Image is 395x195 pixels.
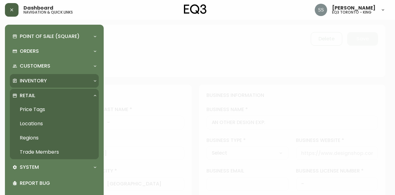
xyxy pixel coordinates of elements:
[10,160,99,174] div: System
[20,180,96,187] p: Report Bug
[10,59,99,73] div: Customers
[10,44,99,58] div: Orders
[332,10,372,14] h5: eq3 toronto - king
[20,48,39,55] p: Orders
[10,74,99,88] div: Inventory
[10,89,99,102] div: Retail
[23,6,53,10] span: Dashboard
[332,6,376,10] span: [PERSON_NAME]
[20,77,47,84] p: Inventory
[10,30,99,43] div: Point of Sale (Square)
[10,131,99,145] a: Regions
[20,164,39,171] p: System
[10,102,99,117] a: Price Tags
[10,145,99,159] a: Trade Members
[20,92,35,99] p: Retail
[10,117,99,131] a: Locations
[184,4,207,14] img: logo
[315,4,327,16] img: f1b6f2cda6f3b51f95337c5892ce6799
[23,10,73,14] h5: navigation & quick links
[20,63,50,69] p: Customers
[20,33,80,40] p: Point of Sale (Square)
[10,175,99,191] div: Report Bug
